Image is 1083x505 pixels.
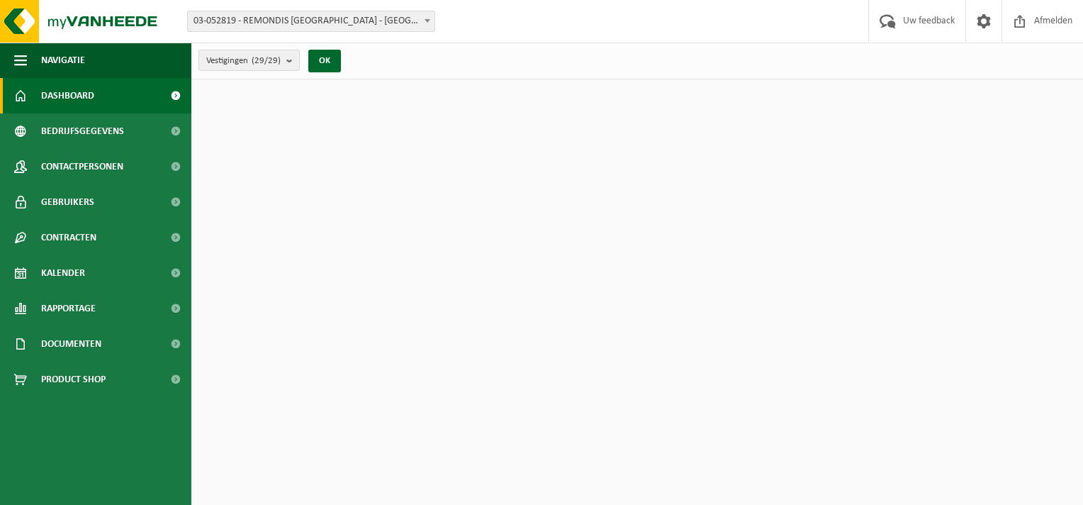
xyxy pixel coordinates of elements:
span: 03-052819 - REMONDIS WEST-VLAANDEREN - OOSTENDE [187,11,435,32]
span: Navigatie [41,43,85,78]
count: (29/29) [252,56,281,65]
span: Gebruikers [41,184,94,220]
span: Dashboard [41,78,94,113]
span: Contracten [41,220,96,255]
span: Contactpersonen [41,149,123,184]
span: Rapportage [41,291,96,326]
span: Bedrijfsgegevens [41,113,124,149]
span: Vestigingen [206,50,281,72]
span: Kalender [41,255,85,291]
button: OK [308,50,341,72]
button: Vestigingen(29/29) [198,50,300,71]
span: 03-052819 - REMONDIS WEST-VLAANDEREN - OOSTENDE [188,11,434,31]
span: Documenten [41,326,101,362]
span: Product Shop [41,362,106,397]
